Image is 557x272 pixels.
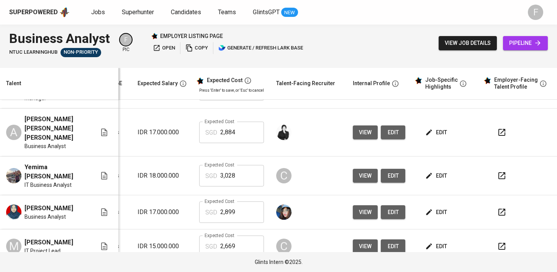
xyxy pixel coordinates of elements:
span: Superhunter [122,8,154,16]
button: view job details [439,36,497,50]
img: Glints Star [151,33,158,40]
span: edit [387,208,399,217]
span: edit [427,208,447,217]
span: view [359,171,372,181]
a: Superpoweredapp logo [9,7,70,18]
img: lark [218,44,226,52]
a: Teams [218,8,238,17]
div: Superpowered [9,8,58,17]
span: pipeline [509,38,542,48]
a: pipeline [503,36,548,50]
span: open [153,44,175,53]
span: edit [387,242,399,251]
span: view [359,242,372,251]
button: view [353,205,378,219]
div: Talent [6,79,21,88]
div: pic [119,33,133,53]
div: Business Analyst [9,29,110,48]
button: edit [381,125,405,140]
img: glints_star.svg [483,77,491,84]
button: view [353,239,378,254]
div: F [528,5,543,20]
p: IDR 17.000.000 [138,208,187,217]
img: medwi@glints.com [276,125,292,140]
span: edit [387,171,399,181]
div: A [6,125,21,140]
img: Yemima Claudia [6,168,21,183]
span: view [359,128,372,137]
div: Expected Cost [207,77,242,84]
div: Job-Specific Highlights [425,77,458,90]
span: GlintsGPT [253,8,280,16]
button: copy [183,42,210,54]
p: employer listing page [160,32,223,40]
span: [PERSON_NAME] [25,238,73,247]
img: diazagista@glints.com [276,204,292,220]
span: view [359,208,372,217]
div: Pending Client’s Feedback [61,48,101,57]
button: view [353,169,378,183]
span: [PERSON_NAME] [25,204,73,213]
p: Press 'Enter' to save, or 'Esc' to cancel [199,87,264,93]
button: edit [424,125,450,140]
a: Superhunter [122,8,156,17]
span: edit [427,242,447,251]
button: edit [424,239,450,254]
div: F [119,33,133,46]
a: GlintsGPT NEW [253,8,298,17]
span: generate / refresh lark base [218,44,303,53]
button: edit [381,169,405,183]
div: M [6,239,21,254]
button: view [353,125,378,140]
span: NTUC LearningHub [9,49,57,56]
div: C [276,168,292,183]
button: lark generate / refresh lark base [216,42,305,54]
span: [PERSON_NAME] [PERSON_NAME] [PERSON_NAME] [25,115,87,142]
button: edit [424,169,450,183]
p: SGD [205,208,217,217]
p: IDR 17.000.000 [138,128,187,137]
div: Talent-Facing Recruiter [276,79,335,88]
span: NEW [281,9,298,16]
span: Candidates [171,8,201,16]
span: Yemima [PERSON_NAME] [25,163,87,181]
span: Teams [218,8,236,16]
a: Candidates [171,8,203,17]
span: IT Business Analyst [25,181,72,189]
span: view job details [445,38,491,48]
span: copy [185,44,208,53]
p: IDR 18.000.000 [138,171,187,180]
button: edit [381,205,405,219]
span: Business Analyst [25,142,66,150]
img: glints_star.svg [196,77,204,85]
span: edit [387,128,399,137]
div: Employer-Facing Talent Profile [494,77,538,90]
a: Jobs [91,8,106,17]
span: Jobs [91,8,105,16]
button: open [151,42,177,54]
span: edit [427,128,447,137]
button: edit [381,239,405,254]
img: app logo [59,7,70,18]
span: Business Analyst [25,213,66,221]
span: Non-Priority [61,49,101,56]
button: edit [424,205,450,219]
div: Expected Salary [138,79,178,88]
p: IDR 15.000.000 [138,242,187,251]
p: SGD [205,171,217,181]
p: SGD [205,128,217,137]
div: Internal Profile [353,79,390,88]
img: glints_star.svg [414,77,422,84]
div: C [276,239,292,254]
p: SGD [205,242,217,251]
img: Yanti Mandasari [6,204,21,220]
span: IT Project Lead [25,247,61,255]
span: edit [427,171,447,181]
